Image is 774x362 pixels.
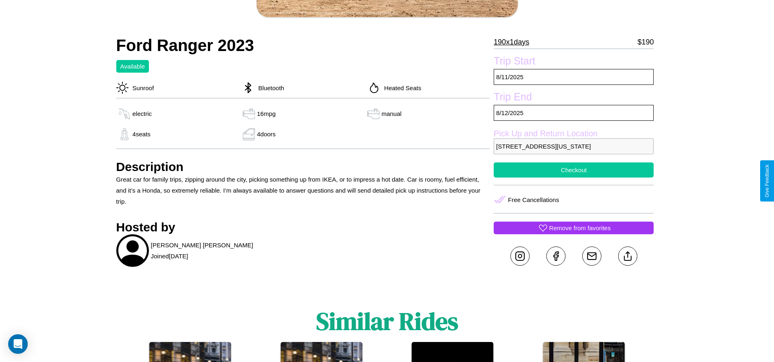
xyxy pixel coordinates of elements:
[241,128,257,140] img: gas
[494,129,654,138] label: Pick Up and Return Location
[508,194,559,205] p: Free Cancellations
[151,240,253,251] p: [PERSON_NAME] [PERSON_NAME]
[241,108,257,120] img: gas
[133,108,152,119] p: electric
[8,334,28,354] div: Open Intercom Messenger
[494,69,654,85] p: 8 / 11 / 2025
[494,162,654,178] button: Checkout
[764,164,770,198] div: Give Feedback
[494,105,654,121] p: 8 / 12 / 2025
[116,128,133,140] img: gas
[116,108,133,120] img: gas
[365,108,381,120] img: gas
[116,174,490,207] p: Great car for family trips, zipping around the city, picking something up from IKEA, or to impres...
[116,36,490,55] h2: Ford Ranger 2023
[494,55,654,69] label: Trip Start
[116,160,490,174] h3: Description
[637,36,654,49] p: $ 190
[254,82,284,93] p: Bluetooth
[494,222,654,234] button: Remove from favorites
[133,129,151,140] p: 4 seats
[120,61,145,72] p: Available
[494,36,529,49] p: 190 x 1 days
[494,138,654,154] p: [STREET_ADDRESS][US_STATE]
[151,251,188,262] p: Joined [DATE]
[494,91,654,105] label: Trip End
[381,108,401,119] p: manual
[257,108,276,119] p: 16 mpg
[116,220,490,234] h3: Hosted by
[257,129,276,140] p: 4 doors
[380,82,421,93] p: Heated Seats
[316,304,458,338] h1: Similar Rides
[549,222,611,233] p: Remove from favorites
[129,82,154,93] p: Sunroof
